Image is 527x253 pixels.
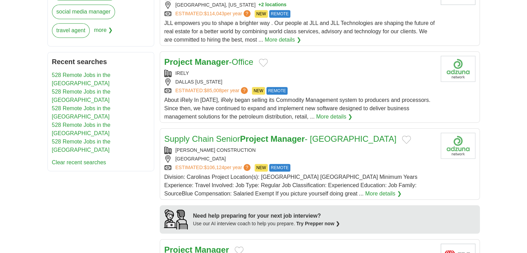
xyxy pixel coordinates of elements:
button: Add to favorite jobs [402,136,411,144]
a: Project Manager-Office [164,57,253,67]
a: ESTIMATED:$85,008per year? [175,87,249,95]
span: $85,008 [204,88,222,93]
div: [PERSON_NAME] CONSTRUCTION [164,147,435,154]
span: NEW [255,10,268,18]
div: Need help preparing for your next job interview? [193,212,340,220]
img: Company logo [441,56,475,82]
span: ? [244,164,251,171]
a: ESTIMATED:$114,043per year? [175,10,252,18]
strong: Project [164,57,192,67]
div: Use our AI interview coach to help you prepare. [193,220,340,227]
span: REMOTE [266,87,288,95]
a: ESTIMATED:$106,124per year? [175,164,252,172]
span: ? [244,10,251,17]
h2: Recent searches [52,56,150,67]
a: More details ❯ [365,190,402,198]
a: Try Prepper now ❯ [296,221,340,226]
div: DALLAS [US_STATE] [164,78,435,86]
strong: Manager [271,134,305,143]
span: $106,124 [204,165,224,170]
a: 528 Remote Jobs in the [GEOGRAPHIC_DATA] [52,105,111,120]
a: 528 Remote Jobs in the [GEOGRAPHIC_DATA] [52,72,111,86]
span: NEW [255,164,268,172]
strong: Project [240,134,268,143]
span: REMOTE [269,10,290,18]
span: more ❯ [94,23,113,42]
span: Division: Carolinas Project Location(s): [GEOGRAPHIC_DATA] [GEOGRAPHIC_DATA] Minimum Years Experi... [164,174,418,197]
a: travel agent [52,23,90,38]
a: 528 Remote Jobs in the [GEOGRAPHIC_DATA] [52,122,111,136]
a: Supply Chain SeniorProject Manager- [GEOGRAPHIC_DATA] [164,134,396,143]
span: REMOTE [269,164,290,172]
a: More details ❯ [265,36,301,44]
span: ? [241,87,248,94]
span: + [258,1,261,9]
a: social media manager [52,5,115,19]
span: About iRely In [DATE], iRely began selling its Commodity Management system to producers and proce... [164,97,430,120]
a: Clear recent searches [52,159,106,165]
div: [GEOGRAPHIC_DATA] [164,155,435,163]
a: 528 Remote Jobs in the [GEOGRAPHIC_DATA] [52,139,111,153]
img: Company logo [441,133,475,159]
a: 528 Remote Jobs in the [GEOGRAPHIC_DATA] [52,89,111,103]
div: [GEOGRAPHIC_DATA], [US_STATE] [164,1,435,9]
button: +2 locations [258,1,286,9]
button: Add to favorite jobs [259,59,268,67]
span: $114,043 [204,11,224,16]
div: IRELY [164,70,435,77]
strong: Manager [195,57,229,67]
span: NEW [252,87,265,95]
a: More details ❯ [316,113,352,121]
span: JLL empowers you to shape a brighter way . Our people at JLL and JLL Technologies are shaping the... [164,20,435,43]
